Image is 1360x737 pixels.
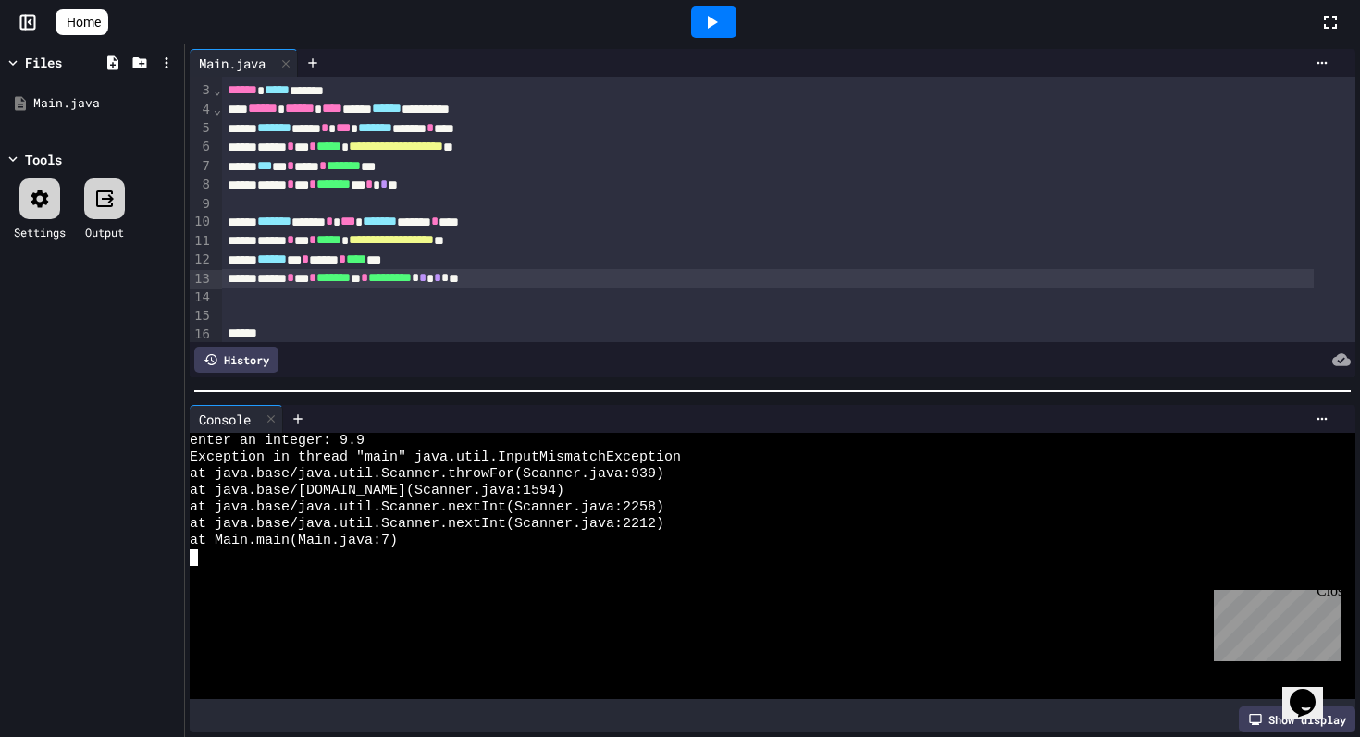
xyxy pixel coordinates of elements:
span: Home [67,13,101,31]
span: enter an integer: 9.9 [190,433,365,449]
div: Output [85,224,124,240]
span: at java.base/java.util.Scanner.throwFor(Scanner.java:939) [190,466,664,483]
span: at java.base/[DOMAIN_NAME](Scanner.java:1594) [190,483,564,499]
span: at java.base/java.util.Scanner.nextInt(Scanner.java:2212) [190,516,664,533]
div: 12 [190,251,213,269]
div: 11 [190,232,213,251]
div: 13 [190,270,213,289]
div: Main.java [190,54,275,73]
div: Tools [25,150,62,169]
div: Console [190,410,260,429]
span: at java.base/java.util.Scanner.nextInt(Scanner.java:2258) [190,499,664,516]
div: 5 [190,119,213,138]
div: Console [190,405,283,433]
div: 14 [190,289,213,307]
div: Files [25,53,62,72]
div: 3 [190,81,213,100]
div: 16 [190,326,213,344]
a: Home [56,9,108,35]
div: Chat with us now!Close [7,7,128,117]
span: Fold line [213,82,222,97]
div: 9 [190,195,213,214]
div: 8 [190,176,213,194]
iframe: chat widget [1206,583,1341,661]
div: Main.java [33,94,178,113]
div: Settings [14,224,66,240]
div: To enrich screen reader interactions, please activate Accessibility in Grammarly extension settings [222,41,1355,382]
iframe: chat widget [1282,663,1341,719]
div: Show display [1239,706,1355,732]
div: 10 [190,213,213,231]
div: Main.java [190,49,298,77]
div: 6 [190,138,213,156]
div: History [194,347,278,373]
span: at Main.main(Main.java:7) [190,533,398,549]
span: Fold line [213,102,222,117]
div: 15 [190,307,213,326]
div: 7 [190,157,213,176]
span: Exception in thread "main" java.util.InputMismatchException [190,449,681,466]
div: 4 [190,101,213,119]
